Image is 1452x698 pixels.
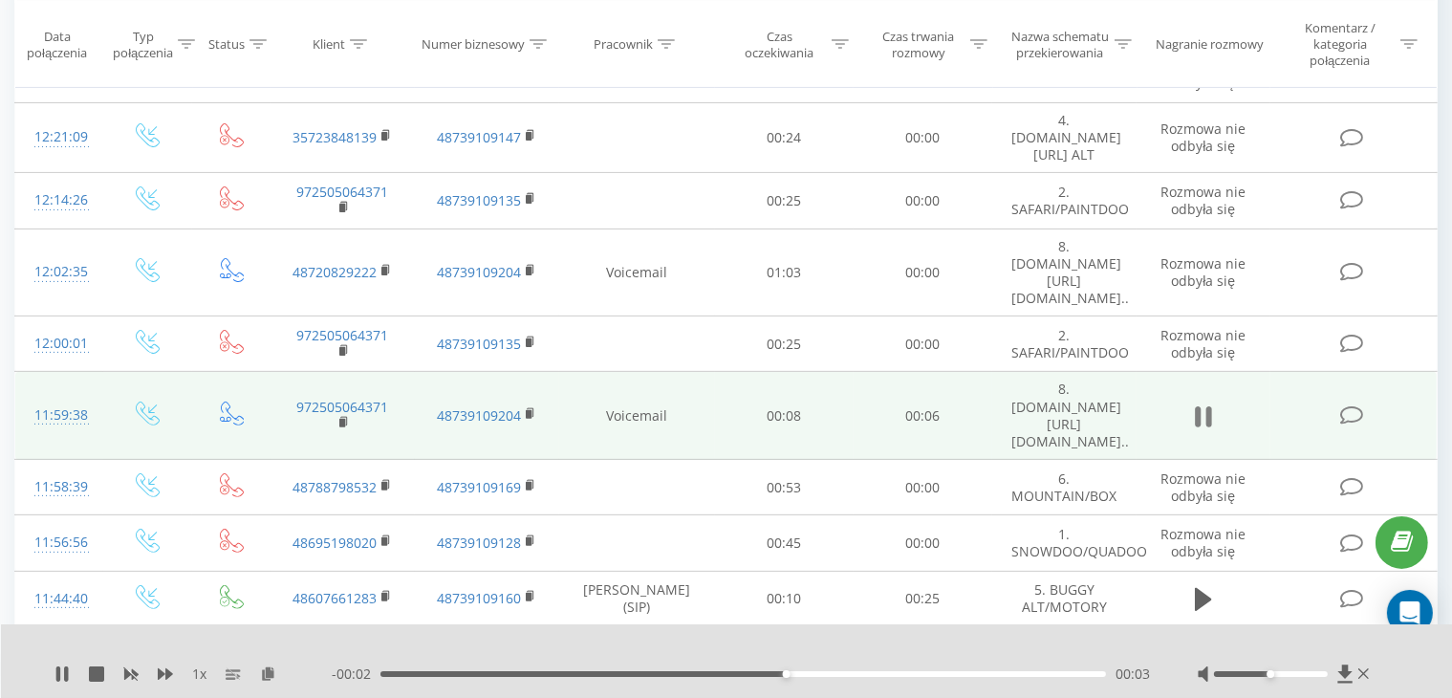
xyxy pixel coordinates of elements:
a: 48739109204 [437,263,521,281]
a: 972505064371 [296,326,388,344]
td: Voicemail [559,229,715,316]
a: 48739109128 [437,534,521,552]
div: 12:14:26 [34,182,84,219]
a: 48739109204 [437,406,521,425]
td: 1. SNOWDOO/QUADOO [992,515,1137,571]
td: 01:03 [715,229,854,316]
a: 48788798532 [293,478,377,496]
td: 00:00 [854,515,992,571]
a: 48739109135 [437,335,521,353]
td: 00:06 [854,372,992,460]
td: Voicemail [559,372,715,460]
div: Czas oczekiwania [732,28,827,60]
td: 00:08 [715,372,854,460]
div: Klient [313,36,345,53]
td: 00:10 [715,571,854,626]
a: 48739109169 [437,478,521,496]
div: Komentarz / kategoria połączenia [1284,20,1396,69]
td: 00:45 [715,515,854,571]
a: 48739109160 [437,589,521,607]
td: 00:24 [715,102,854,173]
td: 00:00 [854,173,992,229]
a: 48739109135 [437,191,521,209]
td: 00:00 [854,460,992,515]
a: 35723848139 [293,128,377,146]
div: Czas trwania rozmowy [871,28,965,60]
div: 12:00:01 [34,325,84,362]
span: 8. [DOMAIN_NAME][URL][DOMAIN_NAME].. [1011,237,1129,308]
span: 8. [DOMAIN_NAME][URL][DOMAIN_NAME].. [1011,380,1129,450]
div: Accessibility label [1267,670,1274,678]
td: [PERSON_NAME] (SIP) [559,571,715,626]
span: 1 x [192,665,206,684]
div: Nazwa schematu przekierowania [1009,28,1110,60]
a: 48695198020 [293,534,377,552]
div: 11:58:39 [34,469,84,506]
span: Rozmowa nie odbyła się [1160,254,1246,290]
span: Rozmowa nie odbyła się [1160,183,1246,218]
a: 48720829222 [293,263,377,281]
div: 11:59:38 [34,397,84,434]
td: 5. BUGGY ALT/MOTORY [992,571,1137,626]
a: 972505064371 [296,398,388,416]
span: Rozmowa nie odbyła się [1160,469,1246,505]
div: 12:02:35 [34,253,84,291]
span: 00:03 [1116,665,1150,684]
div: 11:56:56 [34,524,84,561]
div: Data połączenia [15,28,98,60]
span: Rozmowa nie odbyła się [1160,120,1246,155]
a: 972505064371 [296,183,388,201]
a: 48607661283 [293,589,377,607]
td: 00:25 [854,571,992,626]
td: 6. MOUNTAIN/BOX [992,460,1137,515]
div: 12:21:09 [34,119,84,156]
div: Numer biznesowy [422,36,525,53]
a: 48739109147 [437,128,521,146]
span: Rozmowa nie odbyła się [1160,326,1246,361]
span: - 00:02 [332,665,380,684]
td: 2. SAFARI/PAINTDOO [992,316,1137,372]
td: 00:00 [854,102,992,173]
div: Open Intercom Messenger [1387,590,1433,636]
div: Nagranie rozmowy [1156,36,1264,53]
td: 00:25 [715,173,854,229]
td: 00:00 [854,229,992,316]
td: 4. [DOMAIN_NAME][URL] ALT [992,102,1137,173]
div: Status [208,36,245,53]
span: Rozmowa nie odbyła się [1160,525,1246,560]
td: 00:53 [715,460,854,515]
div: Pracownik [594,36,653,53]
td: 2. SAFARI/PAINTDOO [992,173,1137,229]
div: Typ połączenia [113,28,173,60]
div: 11:44:40 [34,580,84,618]
td: 00:00 [854,316,992,372]
td: 00:25 [715,316,854,372]
div: Accessibility label [783,670,791,678]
